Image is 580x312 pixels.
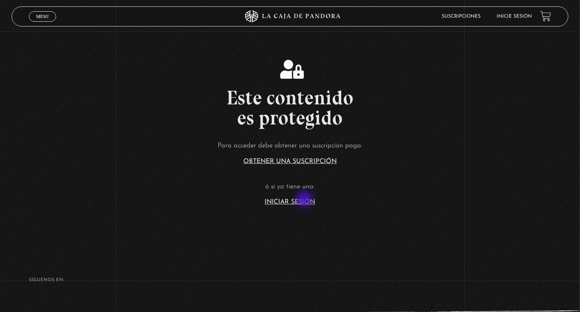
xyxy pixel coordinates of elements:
a: View your shopping cart [540,11,551,22]
a: Obtener una suscripción [243,158,337,165]
h4: SÍguenos en: [29,278,551,282]
span: Menu [36,14,49,19]
span: Cerrar [33,20,52,26]
a: Iniciar Sesión [265,199,315,205]
a: Suscripciones [442,14,481,19]
a: Inicie sesión [497,14,532,19]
